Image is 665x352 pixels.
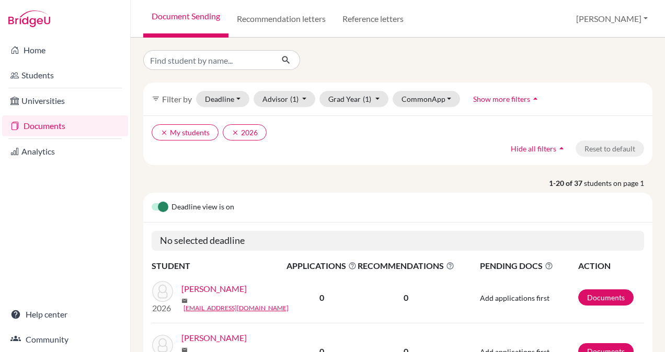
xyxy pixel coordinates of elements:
[143,50,273,70] input: Find student by name...
[578,259,644,273] th: ACTION
[290,95,299,103] span: (1)
[2,115,128,136] a: Documents
[181,298,188,304] span: mail
[8,10,50,27] img: Bridge-U
[2,141,128,162] a: Analytics
[549,178,584,189] strong: 1-20 of 37
[152,95,160,103] i: filter_list
[393,91,461,107] button: CommonApp
[502,140,576,157] button: Hide all filtersarrow_drop_up
[584,178,652,189] span: students on page 1
[358,291,454,304] p: 0
[473,95,530,103] span: Show more filters
[223,124,267,140] button: clear2026
[319,292,324,302] b: 0
[152,259,286,273] th: STUDENT
[480,294,549,302] span: Add applications first
[2,40,128,61] a: Home
[2,65,128,86] a: Students
[181,283,247,295] a: [PERSON_NAME]
[152,302,173,314] p: 2026
[162,94,192,104] span: Filter by
[171,201,234,214] span: Deadline view is on
[181,332,247,344] a: [PERSON_NAME]
[152,124,219,140] button: clearMy students
[254,91,316,107] button: Advisor(1)
[530,93,541,104] i: arrow_drop_up
[363,95,371,103] span: (1)
[286,260,357,272] span: APPLICATIONS
[319,91,388,107] button: Grad Year(1)
[160,129,168,136] i: clear
[196,91,249,107] button: Deadline
[576,140,644,157] button: Reset to default
[480,260,577,272] span: PENDING DOCS
[232,129,239,136] i: clear
[358,260,454,272] span: RECOMMENDATIONS
[2,90,128,111] a: Universities
[578,289,634,306] a: Documents
[2,329,128,350] a: Community
[152,231,644,251] h5: No selected deadline
[152,281,173,302] img: Abdelgawad, Nour
[571,9,652,29] button: [PERSON_NAME]
[511,144,556,153] span: Hide all filters
[184,303,289,313] a: [EMAIL_ADDRESS][DOMAIN_NAME]
[464,91,549,107] button: Show more filtersarrow_drop_up
[556,143,567,154] i: arrow_drop_up
[2,304,128,325] a: Help center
